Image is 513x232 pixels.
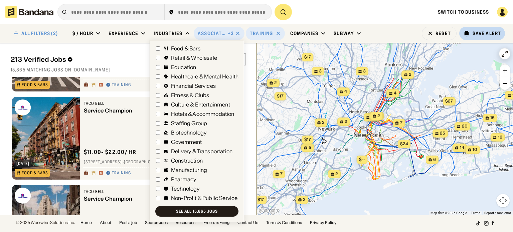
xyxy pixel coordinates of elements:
[203,221,229,225] a: Free Tax Filing
[171,158,203,163] div: Construction
[274,80,277,86] span: 2
[377,113,380,119] span: 2
[171,195,237,201] div: Non-Profit & Public Service
[304,137,311,142] span: $17
[496,194,510,207] button: Map camera controls
[119,221,137,225] a: Post a job
[304,54,311,59] span: $17
[11,67,246,73] div: 15,865 matching jobs on [DOMAIN_NAME]
[228,30,234,36] div: +3
[462,124,468,129] span: 20
[266,221,302,225] a: Terms & Conditions
[11,77,246,216] div: grid
[112,171,131,176] div: Training
[109,30,138,36] div: Experience
[171,177,196,182] div: Pharmacy
[363,68,366,74] span: 3
[473,30,501,36] div: Save Alert
[319,68,322,74] span: 3
[334,30,354,36] div: Subway
[84,196,222,202] div: Service Champion
[171,74,238,79] div: Healthcare & Mental Health
[409,72,411,77] span: 2
[490,115,495,121] span: 15
[84,149,136,156] div: $ 11.00 - $22.00 / hr
[258,207,280,215] a: Open this area in Google Maps (opens a new window)
[171,139,202,145] div: Government
[431,211,467,215] span: Map data ©2025 Google
[250,30,273,36] div: Training
[171,130,207,135] div: Biotechnology
[433,157,436,163] span: 6
[84,107,222,114] div: Service Champion
[171,55,217,60] div: Retail & Wholesale
[112,82,131,88] div: Training
[345,119,347,125] span: 2
[11,55,161,63] div: 213 Verified Jobs
[15,188,31,204] img: Taco Bell logo
[176,221,195,225] a: Resources
[303,197,306,203] span: 2
[72,30,93,36] div: $ / hour
[22,171,48,175] div: Food & Bars
[309,145,311,151] span: 5
[322,120,325,126] span: 2
[198,30,226,36] div: Associate's Degree
[498,135,502,140] span: 16
[154,30,182,36] div: Industries
[471,211,480,215] a: Terms (opens in new tab)
[84,101,222,106] div: Taco Bell
[310,221,337,225] a: Privacy Policy
[22,83,48,87] div: Food & Bars
[171,64,196,70] div: Education
[290,30,318,36] div: Companies
[237,221,258,225] a: Contact Us
[171,149,232,154] div: Delivery & Transportation
[359,157,365,162] span: $--
[171,186,200,191] div: Technology
[15,99,31,115] img: Taco Bell logo
[171,111,234,117] div: Hotels & Accommodation
[394,90,396,96] span: 4
[436,31,451,36] div: Reset
[171,102,230,107] div: Culture & Entertainment
[335,171,338,177] span: 2
[145,221,168,225] a: Search Jobs
[80,221,92,225] a: Home
[100,221,111,225] a: About
[171,83,216,88] div: Financial Services
[344,89,347,94] span: 4
[473,147,477,153] span: 10
[258,207,280,215] img: Google
[460,145,464,151] span: 14
[16,221,75,225] div: © 2025 Workwise Solutions Inc.
[440,131,445,136] span: 25
[400,120,402,126] span: 7
[171,121,207,126] div: Staffing Group
[171,167,207,173] div: Manufacturing
[5,6,53,18] img: Bandana logotype
[258,197,264,202] span: $17
[171,92,209,98] div: Fitness & Clubs
[445,98,453,103] span: $27
[21,31,58,36] div: ALL FILTERS (2)
[484,211,511,215] a: Report a map error
[176,209,218,213] div: See all 15,865 jobs
[280,171,283,177] span: 7
[84,160,234,165] div: [STREET_ADDRESS] · [GEOGRAPHIC_DATA]
[84,189,222,194] div: Taco Bell
[438,9,489,15] a: Switch to Business
[277,93,284,98] span: $17
[171,46,200,51] div: Food & Bars
[400,141,408,146] span: $24
[16,162,29,166] div: [DATE]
